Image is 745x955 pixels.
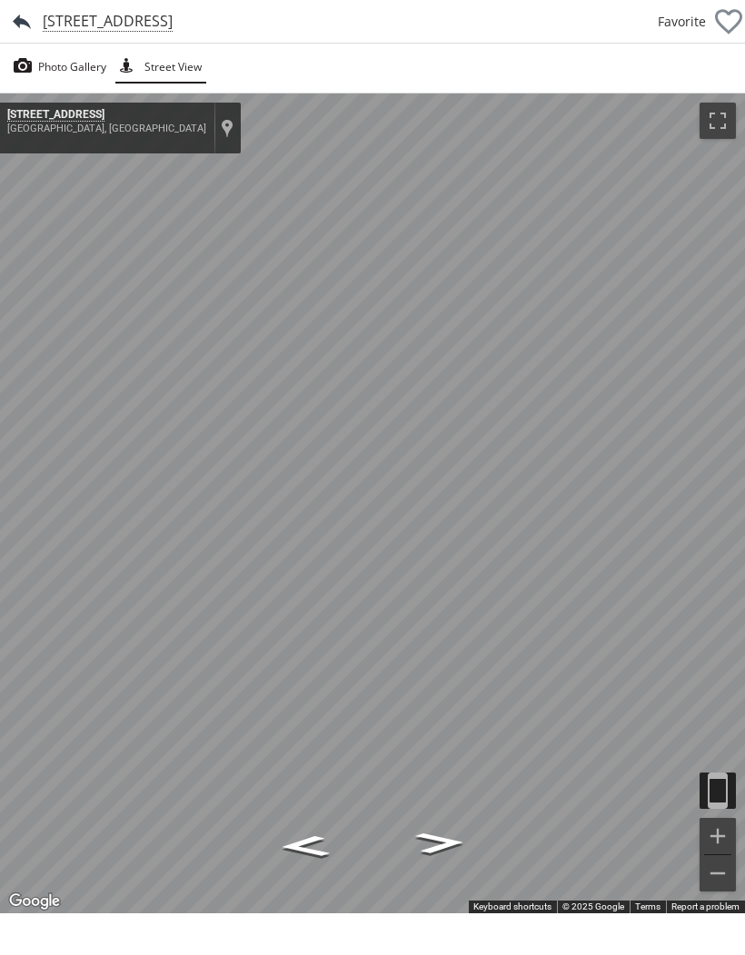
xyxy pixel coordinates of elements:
span: Street View [144,58,202,76]
button: Zoom out [700,855,736,891]
span: Favorite [658,13,706,31]
a: Report a problem [671,901,740,911]
button: Zoom in [700,818,736,854]
path: Go West, Broadview Rd NW [394,827,486,859]
button: Toggle fullscreen view [700,103,736,139]
span: Photo Gallery [38,58,106,76]
a: Open this area in Google Maps (opens a new window) [5,890,65,913]
path: Go East, Broadview Rd NW [259,831,351,862]
img: Google [5,890,65,913]
button: Keyboard shortcuts [473,901,551,913]
a: Terms [635,901,661,911]
button: Toggle motion tracking [700,773,736,809]
a: Show location on map [221,118,233,138]
span: © 2025 Google [562,901,624,911]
